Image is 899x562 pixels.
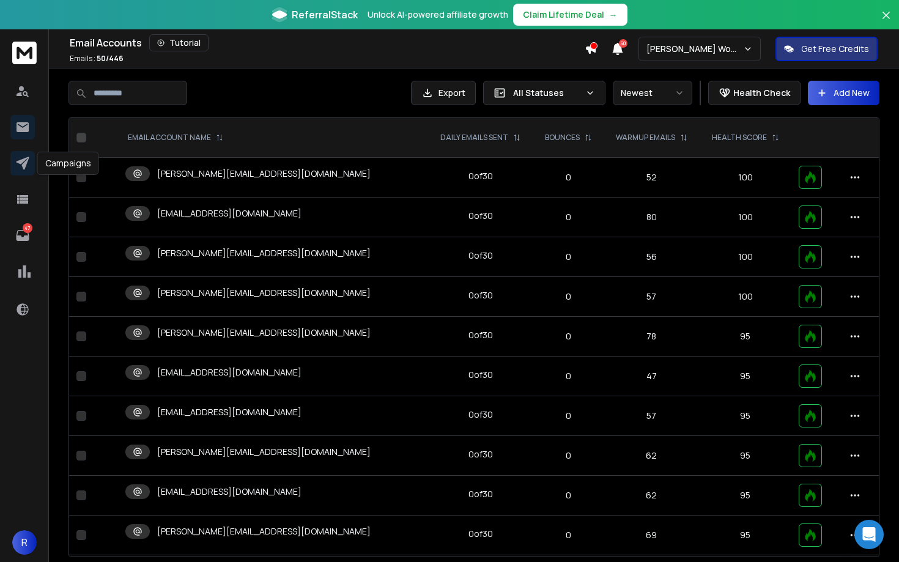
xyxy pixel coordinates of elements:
button: Newest [613,81,692,105]
p: [EMAIL_ADDRESS][DOMAIN_NAME] [157,406,302,418]
p: 0 [541,171,596,183]
span: 50 / 446 [97,53,124,64]
div: Campaigns [37,152,99,175]
p: 0 [541,489,596,501]
p: WARMUP EMAILS [616,133,675,142]
p: [EMAIL_ADDRESS][DOMAIN_NAME] [157,366,302,379]
button: Health Check [708,81,801,105]
td: 95 [700,516,791,555]
a: 47 [10,223,35,248]
div: 0 of 30 [468,210,493,222]
p: 0 [541,330,596,342]
div: 0 of 30 [468,289,493,301]
p: BOUNCES [545,133,580,142]
p: HEALTH SCORE [712,133,767,142]
td: 100 [700,277,791,317]
p: [EMAIL_ADDRESS][DOMAIN_NAME] [157,207,302,220]
button: R [12,530,37,555]
div: 0 of 30 [468,369,493,381]
p: 0 [541,290,596,303]
p: Get Free Credits [801,43,869,55]
td: 95 [700,436,791,476]
p: Emails : [70,54,124,64]
button: Claim Lifetime Deal→ [513,4,627,26]
td: 80 [604,198,700,237]
td: 69 [604,516,700,555]
div: 0 of 30 [468,170,493,182]
div: 0 of 30 [468,409,493,421]
p: 0 [541,410,596,422]
td: 95 [700,476,791,516]
td: 100 [700,198,791,237]
div: 0 of 30 [468,329,493,341]
p: 0 [541,449,596,462]
p: [PERSON_NAME][EMAIL_ADDRESS][DOMAIN_NAME] [157,287,371,299]
td: 62 [604,476,700,516]
p: Health Check [733,87,790,99]
p: [PERSON_NAME][EMAIL_ADDRESS][DOMAIN_NAME] [157,525,371,538]
p: [PERSON_NAME][EMAIL_ADDRESS][DOMAIN_NAME] [157,327,371,339]
p: 0 [541,529,596,541]
p: [EMAIL_ADDRESS][DOMAIN_NAME] [157,486,302,498]
div: 0 of 30 [468,448,493,460]
span: ReferralStack [292,7,358,22]
p: 0 [541,211,596,223]
td: 100 [700,237,791,277]
td: 78 [604,317,700,357]
div: 0 of 30 [468,528,493,540]
button: Export [411,81,476,105]
td: 100 [700,158,791,198]
button: Get Free Credits [775,37,878,61]
td: 95 [700,357,791,396]
td: 52 [604,158,700,198]
p: [PERSON_NAME] Workspace [646,43,743,55]
p: [PERSON_NAME][EMAIL_ADDRESS][DOMAIN_NAME] [157,446,371,458]
div: Open Intercom Messenger [854,520,884,549]
td: 95 [700,317,791,357]
button: Close banner [878,7,894,37]
td: 57 [604,277,700,317]
button: Add New [808,81,879,105]
td: 57 [604,396,700,436]
p: All Statuses [513,87,580,99]
div: 0 of 30 [468,250,493,262]
span: → [609,9,618,21]
p: Unlock AI-powered affiliate growth [368,9,508,21]
button: Tutorial [149,34,209,51]
td: 47 [604,357,700,396]
span: 50 [619,39,627,48]
div: Email Accounts [70,34,585,51]
p: 0 [541,251,596,263]
td: 56 [604,237,700,277]
div: 0 of 30 [468,488,493,500]
p: 47 [23,223,32,233]
td: 62 [604,436,700,476]
p: 0 [541,370,596,382]
div: EMAIL ACCOUNT NAME [128,133,223,142]
p: [PERSON_NAME][EMAIL_ADDRESS][DOMAIN_NAME] [157,247,371,259]
p: DAILY EMAILS SENT [440,133,508,142]
td: 95 [700,396,791,436]
p: [PERSON_NAME][EMAIL_ADDRESS][DOMAIN_NAME] [157,168,371,180]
